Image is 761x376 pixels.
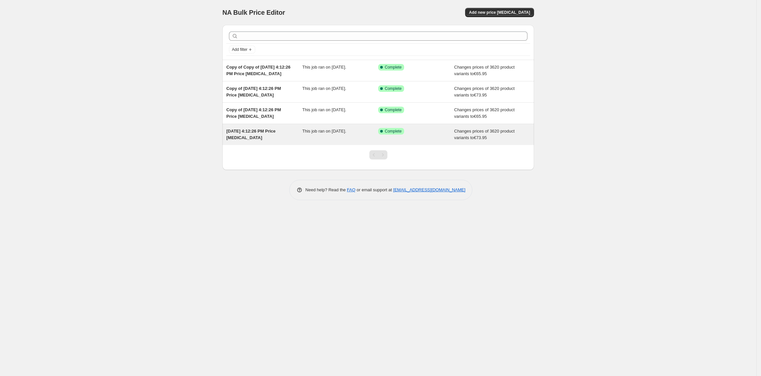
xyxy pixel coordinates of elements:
[302,107,346,112] span: This job ran on [DATE].
[369,150,387,159] nav: Pagination
[474,114,487,119] span: €65.95
[454,65,515,76] span: Changes prices of 3620 product variants to
[474,135,487,140] span: €73.95
[229,46,255,53] button: Add filter
[393,187,465,192] a: [EMAIL_ADDRESS][DOMAIN_NAME]
[347,187,356,192] a: FAQ
[474,93,487,97] span: €73.95
[222,9,285,16] span: NA Bulk Price Editor
[305,187,347,192] span: Need help? Read the
[356,187,393,192] span: or email support at
[226,86,281,97] span: Copy of [DATE] 4:12:26 PM Price [MEDICAL_DATA]
[385,107,401,113] span: Complete
[385,86,401,91] span: Complete
[474,71,487,76] span: €65.95
[302,65,346,70] span: This job ran on [DATE].
[302,129,346,134] span: This job ran on [DATE].
[226,107,281,119] span: Copy of [DATE] 4:12:26 PM Price [MEDICAL_DATA]
[226,65,291,76] span: Copy of Copy of [DATE] 4:12:26 PM Price [MEDICAL_DATA]
[232,47,247,52] span: Add filter
[226,129,276,140] span: [DATE] 4:12:26 PM Price [MEDICAL_DATA]
[385,129,401,134] span: Complete
[385,65,401,70] span: Complete
[454,107,515,119] span: Changes prices of 3620 product variants to
[454,86,515,97] span: Changes prices of 3620 product variants to
[454,129,515,140] span: Changes prices of 3620 product variants to
[302,86,346,91] span: This job ran on [DATE].
[469,10,530,15] span: Add new price [MEDICAL_DATA]
[465,8,534,17] button: Add new price [MEDICAL_DATA]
